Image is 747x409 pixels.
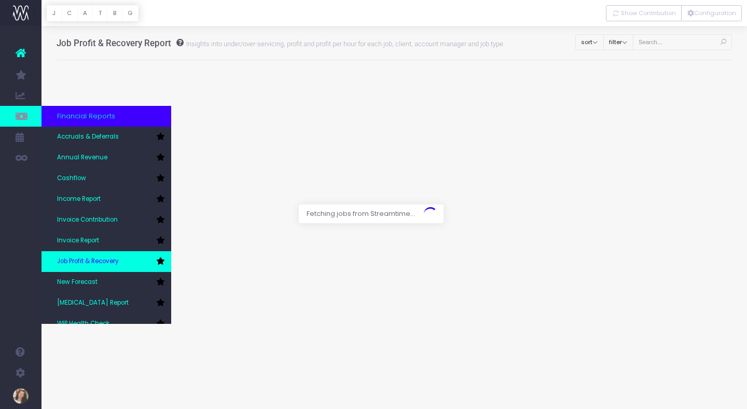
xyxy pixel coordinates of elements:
span: Job Profit & Recovery [57,257,119,266]
img: images/default_profile_image.png [13,388,29,404]
button: Configuration [681,5,742,21]
div: Vertical button group [606,5,742,21]
span: New Forecast [57,278,98,287]
a: Income Report [41,189,171,210]
button: J [47,5,62,21]
a: Job Profit & Recovery [41,251,171,272]
a: [MEDICAL_DATA] Report [41,293,171,313]
span: [MEDICAL_DATA] Report [57,298,129,308]
a: New Forecast [41,272,171,293]
a: WIP Health Check [41,313,171,334]
a: Invoice Contribution [41,210,171,230]
button: B [107,5,122,21]
a: Cashflow [41,168,171,189]
button: Show Contribution [606,5,682,21]
span: Income Report [57,195,101,204]
span: Invoice Contribution [57,215,118,225]
span: Financial Reports [57,111,115,121]
span: Annual Revenue [57,153,107,162]
a: Invoice Report [41,230,171,251]
span: Invoice Report [57,236,99,246]
button: C [61,5,78,21]
button: A [77,5,93,21]
span: Cashflow [57,174,86,183]
span: Fetching jobs from Streamtime... [299,204,423,223]
span: WIP Health Check [57,319,109,329]
span: Accruals & Deferrals [57,132,119,142]
div: Vertical button group [47,5,139,21]
a: Accruals & Deferrals [41,127,171,147]
button: T [92,5,107,21]
a: Annual Revenue [41,147,171,168]
button: G [122,5,139,21]
span: Show Contribution [621,9,676,18]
